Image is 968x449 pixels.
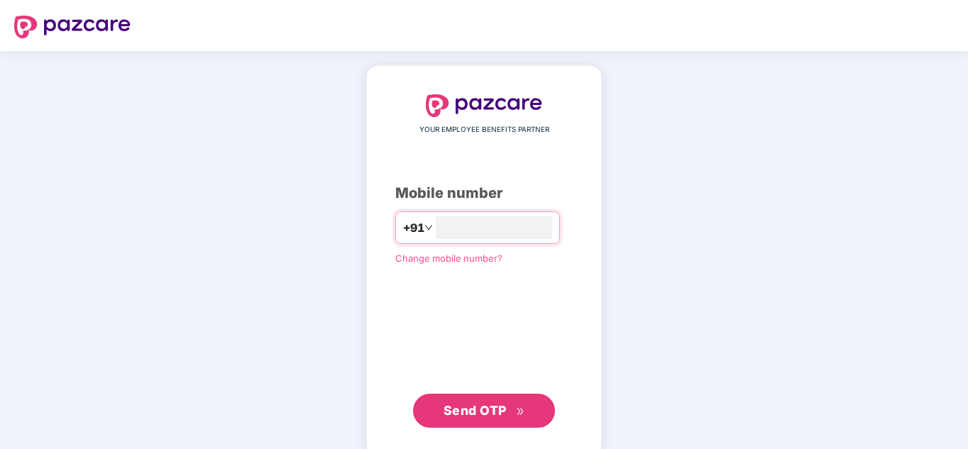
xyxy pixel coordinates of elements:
span: Send OTP [444,403,507,418]
span: YOUR EMPLOYEE BENEFITS PARTNER [419,124,549,135]
a: Change mobile number? [395,253,502,264]
span: +91 [403,219,424,237]
span: double-right [516,407,525,416]
div: Mobile number [395,182,573,204]
img: logo [14,16,131,38]
button: Send OTPdouble-right [413,394,555,428]
img: logo [426,94,542,117]
span: down [424,223,433,232]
